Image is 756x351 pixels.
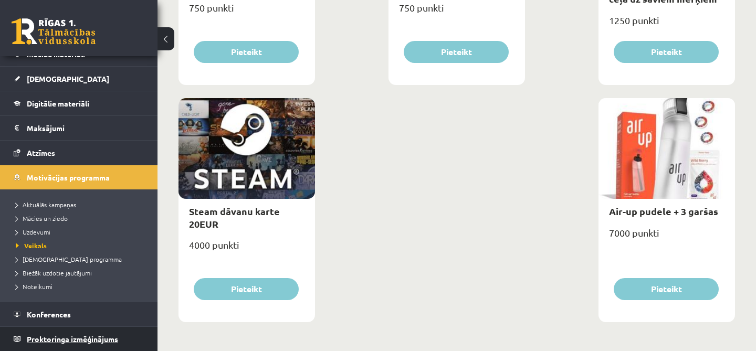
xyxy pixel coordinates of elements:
a: Noteikumi [16,282,147,291]
span: Aktuālās kampaņas [16,200,76,209]
span: Uzdevumi [16,228,50,236]
span: Proktoringa izmēģinājums [27,334,118,344]
div: 1250 punkti [598,12,735,38]
legend: Maksājumi [27,116,144,140]
span: Veikals [16,241,47,250]
a: Veikals [16,241,147,250]
a: Konferences [14,302,144,326]
a: Uzdevumi [16,227,147,237]
a: Maksājumi [14,116,144,140]
a: Aktuālās kampaņas [16,200,147,209]
button: Pieteikt [404,41,509,63]
div: 7000 punkti [598,224,735,250]
a: [DEMOGRAPHIC_DATA] [14,67,144,91]
a: Proktoringa izmēģinājums [14,327,144,351]
a: Air-up pudele + 3 garšas [609,205,718,217]
span: Digitālie materiāli [27,99,89,108]
button: Pieteikt [614,41,719,63]
span: Mācies un ziedo [16,214,68,222]
span: Biežāk uzdotie jautājumi [16,269,92,277]
a: Steam dāvanu karte 20EUR [189,205,280,229]
a: Biežāk uzdotie jautājumi [16,268,147,278]
span: [DEMOGRAPHIC_DATA] [27,74,109,83]
button: Pieteikt [614,278,719,300]
span: Atzīmes [27,148,55,157]
span: Motivācijas programma [27,173,110,182]
span: [DEMOGRAPHIC_DATA] programma [16,255,122,263]
a: [DEMOGRAPHIC_DATA] programma [16,254,147,264]
a: Mācies un ziedo [16,214,147,223]
button: Pieteikt [194,41,299,63]
button: Pieteikt [194,278,299,300]
a: Motivācijas programma [14,165,144,189]
span: Konferences [27,310,71,319]
div: 4000 punkti [178,236,315,262]
a: Rīgas 1. Tālmācības vidusskola [12,18,96,45]
a: Digitālie materiāli [14,91,144,115]
a: Atzīmes [14,141,144,165]
span: Noteikumi [16,282,52,291]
